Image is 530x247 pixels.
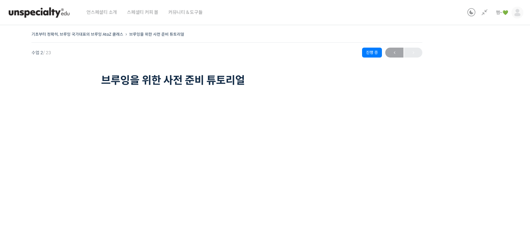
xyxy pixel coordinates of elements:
a: 브루잉을 위한 사전 준비 튜토리얼 [129,32,184,37]
span: 수업 2 [31,51,51,55]
h1: 브루잉을 위한 사전 준비 튜토리얼 [101,74,353,87]
span: / 23 [43,50,51,56]
a: 기초부터 정확히, 브루잉 국가대표의 브루잉 AtoZ 클래스 [31,32,123,37]
span: 쩡~💚 [496,10,508,16]
div: 진행 중 [362,48,382,58]
a: ←이전 [385,48,403,58]
span: ← [385,48,403,57]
